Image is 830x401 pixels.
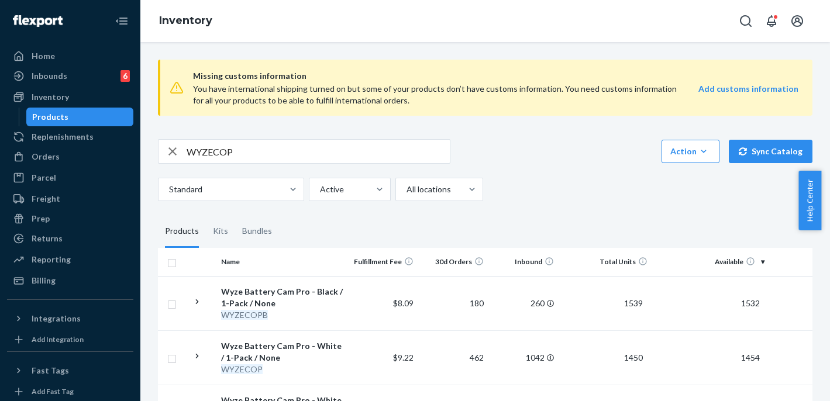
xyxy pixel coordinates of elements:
div: Home [32,50,55,62]
td: 180 [418,276,488,330]
ol: breadcrumbs [150,4,222,38]
span: 1532 [736,298,764,308]
div: Add Integration [32,334,84,344]
input: Search inventory by name or sku [187,140,450,163]
a: Add Integration [7,333,133,347]
div: Freight [32,193,60,205]
div: 6 [120,70,130,82]
button: Close Navigation [110,9,133,33]
div: Products [165,215,199,248]
img: Flexport logo [13,15,63,27]
a: Inventory [7,88,133,106]
div: Returns [32,233,63,244]
button: Sync Catalog [729,140,812,163]
span: 1539 [619,298,648,308]
td: 260 [488,276,559,330]
div: Parcel [32,172,56,184]
button: Open account menu [786,9,809,33]
a: Parcel [7,168,133,187]
div: Prep [32,213,50,224]
button: Fast Tags [7,361,133,380]
em: WYZECOPB [221,310,268,320]
span: 1450 [619,352,648,362]
a: Products [26,108,134,126]
button: Action [662,140,719,163]
a: Inventory [159,14,212,27]
span: $8.09 [393,298,414,308]
div: Inbounds [32,70,67,82]
a: Returns [7,229,133,248]
a: Inbounds6 [7,67,133,85]
button: Open notifications [760,9,783,33]
div: Integrations [32,313,81,324]
div: Inventory [32,91,69,103]
a: Reporting [7,250,133,269]
a: Billing [7,271,133,290]
th: Total Units [559,248,652,276]
a: Add Fast Tag [7,385,133,399]
a: Home [7,47,133,65]
div: You have international shipping turned on but some of your products don’t have customs informatio... [193,83,677,106]
input: All locations [405,184,407,195]
input: Standard [168,184,169,195]
div: Orders [32,151,60,163]
div: Reporting [32,254,71,265]
a: Orders [7,147,133,166]
em: WYZECOP [221,364,263,374]
a: Add customs information [698,83,798,106]
th: Inbound [488,248,559,276]
button: Help Center [798,171,821,230]
strong: Add customs information [698,84,798,94]
th: 30d Orders [418,248,488,276]
th: Name [216,248,348,276]
span: 1454 [736,352,764,362]
div: Replenishments [32,131,94,143]
div: Bundles [242,215,272,248]
th: Fulfillment Fee [348,248,418,276]
div: Fast Tags [32,365,69,376]
a: Freight [7,189,133,208]
span: $9.22 [393,352,414,362]
input: Active [319,184,320,195]
td: 1042 [488,330,559,385]
div: Action [670,146,711,157]
button: Open Search Box [734,9,757,33]
a: Prep [7,209,133,228]
div: Billing [32,275,56,286]
div: Wyze Battery Cam Pro - Black / 1-Pack / None [221,286,343,309]
td: 462 [418,330,488,385]
th: Available [652,248,769,276]
span: Missing customs information [193,69,798,83]
div: Add Fast Tag [32,386,74,396]
div: Kits [213,215,228,248]
a: Replenishments [7,127,133,146]
div: Products [32,111,68,123]
div: Wyze Battery Cam Pro - White / 1-Pack / None [221,340,343,364]
button: Integrations [7,309,133,328]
